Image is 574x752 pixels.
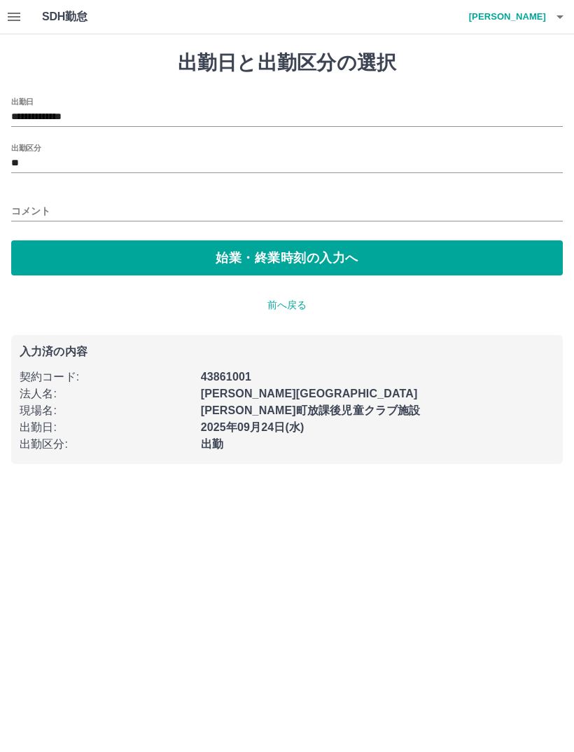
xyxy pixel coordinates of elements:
[11,298,563,313] p: 前へ戻る
[20,402,192,419] p: 現場名 :
[11,240,563,275] button: 始業・終業時刻の入力へ
[20,346,554,357] p: 入力済の内容
[20,436,192,453] p: 出勤区分 :
[201,371,251,383] b: 43861001
[20,385,192,402] p: 法人名 :
[11,51,563,75] h1: 出勤日と出勤区分の選択
[201,404,421,416] b: [PERSON_NAME]町放課後児童クラブ施設
[11,142,41,153] label: 出勤区分
[20,419,192,436] p: 出勤日 :
[11,96,34,107] label: 出勤日
[20,369,192,385] p: 契約コード :
[201,438,223,450] b: 出勤
[201,421,304,433] b: 2025年09月24日(水)
[201,388,418,399] b: [PERSON_NAME][GEOGRAPHIC_DATA]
